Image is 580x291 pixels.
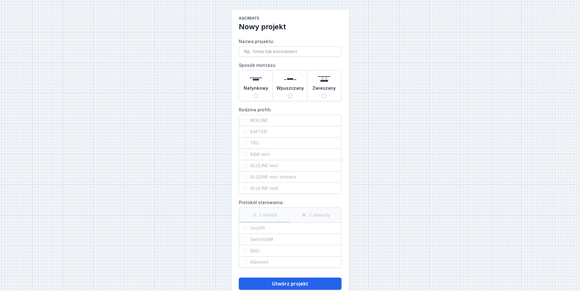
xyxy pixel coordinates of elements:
[250,73,262,85] img: surface.svg
[239,37,342,57] label: Nazwa projektu:
[318,73,330,85] img: suspended.svg
[284,73,296,85] img: recessed.svg
[244,85,268,94] span: Natynkowy
[239,105,342,194] label: Rodzina profili:
[322,94,327,99] input: Zwieszany
[239,22,342,32] h2: Nowy projekt
[239,16,342,22] h1: AQcreate
[239,60,342,101] label: Sposób montażu:
[288,94,293,99] input: Wpuszczany
[253,94,258,99] input: Natynkowy
[239,46,342,57] input: Nazwa projektu:
[239,198,342,268] label: Protokół sterowania:
[276,85,304,94] span: Wpuszczany
[239,278,342,290] button: Utwórz projekt
[312,85,336,94] span: Zwieszany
